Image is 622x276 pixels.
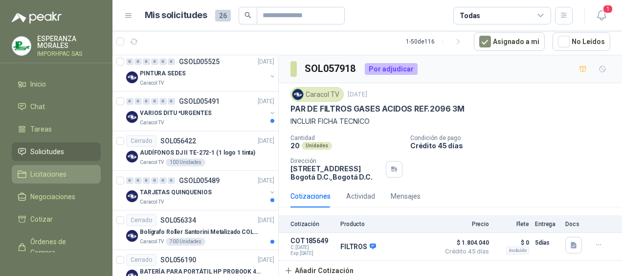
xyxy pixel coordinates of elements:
[126,135,156,147] div: Cerrado
[126,95,276,127] a: 0 0 0 0 0 0 GSOL005491[DATE] Company LogoVARIOS DITU *URGENTESCaracol TV
[179,98,220,105] p: GSOL005491
[140,148,255,158] p: AUDÍFONOS DJ II TE-272-1 (1 logo 1 tinta)
[140,79,164,87] p: Caracol TV
[30,236,91,258] span: Órdenes de Compra
[290,158,382,164] p: Dirección
[258,216,274,225] p: [DATE]
[12,12,62,23] img: Logo peakr
[30,191,75,202] span: Negociaciones
[112,131,278,171] a: CerradoSOL056422[DATE] Company LogoAUDÍFONOS DJ II TE-272-1 (1 logo 1 tinta)Caracol TV100 Unidades
[553,32,610,51] button: No Leídos
[126,214,156,226] div: Cerrado
[37,51,101,57] p: IMPORHPAC SAS
[258,57,274,67] p: [DATE]
[12,232,101,262] a: Órdenes de Compra
[126,111,138,123] img: Company Logo
[258,255,274,265] p: [DATE]
[244,12,251,19] span: search
[126,175,276,206] a: 0 0 0 0 0 0 GSOL005489[DATE] Company LogoTARJETAS QUINQUENIOSCaracol TV
[290,135,402,141] p: Cantidad
[535,237,559,249] p: 5 días
[12,120,101,138] a: Tareas
[365,63,418,75] div: Por adjudicar
[30,146,64,157] span: Solicitudes
[30,101,45,112] span: Chat
[290,191,331,202] div: Cotizaciones
[340,243,376,252] p: FILTROS
[290,251,334,256] span: Exp: [DATE]
[474,32,545,51] button: Asignado a mi
[410,135,618,141] p: Condición de pago
[12,37,31,55] img: Company Logo
[160,217,196,224] p: SOL056334
[602,4,613,14] span: 1
[12,97,101,116] a: Chat
[151,177,158,184] div: 0
[151,98,158,105] div: 0
[143,177,150,184] div: 0
[215,10,231,22] span: 26
[406,34,466,49] div: 1 - 50 de 116
[126,98,133,105] div: 0
[140,69,185,78] p: PINTURA SEDES
[30,169,67,180] span: Licitaciones
[290,237,334,245] p: COT185649
[391,191,421,202] div: Mensajes
[495,237,529,249] p: $ 0
[126,230,138,242] img: Company Logo
[290,116,610,127] p: INCLUIR FICHA TECNICO
[348,90,367,99] p: [DATE]
[166,159,205,166] div: 100 Unidades
[290,104,465,114] p: PAR DE FILTROS GASES ACIDOS REF.2096 3M
[565,221,585,228] p: Docs
[140,238,164,246] p: Caracol TV
[140,119,164,127] p: Caracol TV
[159,98,167,105] div: 0
[290,164,382,181] p: [STREET_ADDRESS] Bogotá D.C. , Bogotá D.C.
[112,210,278,250] a: CerradoSOL056334[DATE] Company LogoBolígrafo Roller Santorini Metalizado COLOR MORADO 1logoCaraco...
[290,245,334,251] span: C: [DATE]
[179,58,220,65] p: GSOL005525
[535,221,559,228] p: Entrega
[506,247,529,254] div: Incluido
[12,142,101,161] a: Solicitudes
[126,254,156,266] div: Cerrado
[166,238,205,246] div: 700 Unidades
[302,142,332,150] div: Unidades
[168,58,175,65] div: 0
[410,141,618,150] p: Crédito 45 días
[143,58,150,65] div: 0
[12,187,101,206] a: Negociaciones
[126,151,138,162] img: Company Logo
[440,221,489,228] p: Precio
[134,98,142,105] div: 0
[258,97,274,106] p: [DATE]
[134,177,142,184] div: 0
[460,10,480,21] div: Todas
[140,188,212,197] p: TARJETAS QUINQUENIOS
[258,176,274,185] p: [DATE]
[440,237,489,249] span: $ 1.804.040
[305,61,357,76] h3: SOL057918
[440,249,489,254] span: Crédito 45 días
[292,89,303,100] img: Company Logo
[290,141,300,150] p: 20
[151,58,158,65] div: 0
[134,58,142,65] div: 0
[143,98,150,105] div: 0
[593,7,610,24] button: 1
[126,56,276,87] a: 0 0 0 0 0 0 GSOL005525[DATE] Company LogoPINTURA SEDESCaracol TV
[140,198,164,206] p: Caracol TV
[126,71,138,83] img: Company Logo
[30,124,52,135] span: Tareas
[140,159,164,166] p: Caracol TV
[179,177,220,184] p: GSOL005489
[290,87,344,102] div: Caracol TV
[160,138,196,144] p: SOL056422
[30,79,46,90] span: Inicio
[258,137,274,146] p: [DATE]
[168,98,175,105] div: 0
[340,221,434,228] p: Producto
[346,191,375,202] div: Actividad
[140,109,211,118] p: VARIOS DITU *URGENTES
